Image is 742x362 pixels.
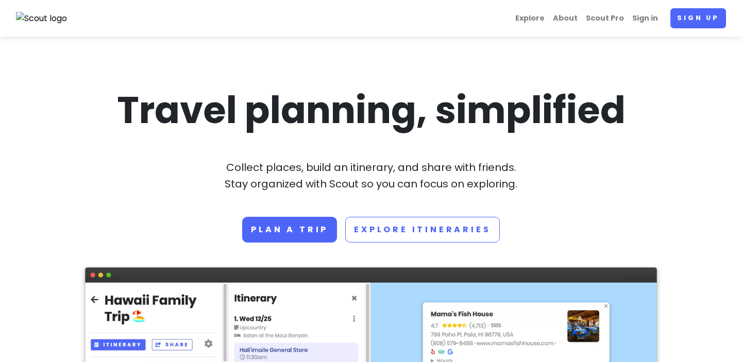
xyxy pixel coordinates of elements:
a: Explore [511,8,549,28]
h1: Travel planning, simplified [85,86,657,134]
a: About [549,8,582,28]
a: Scout Pro [582,8,628,28]
a: Explore Itineraries [345,217,499,243]
img: Scout logo [16,12,68,25]
a: Sign up [670,8,726,28]
p: Collect places, build an itinerary, and share with friends. Stay organized with Scout so you can ... [85,159,657,192]
a: Sign in [628,8,662,28]
a: Plan a trip [242,217,337,243]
